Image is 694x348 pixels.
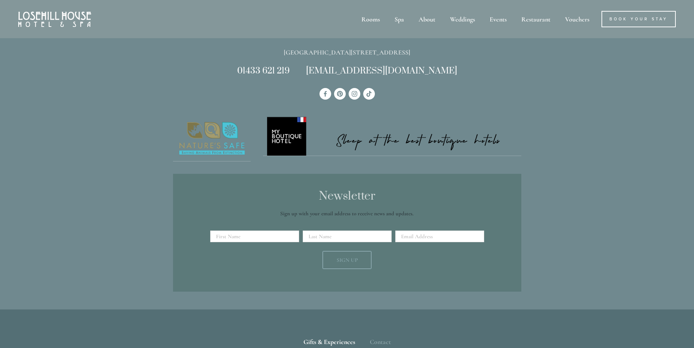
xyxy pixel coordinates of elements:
div: Weddings [443,11,482,27]
div: About [412,11,442,27]
img: Nature's Safe - Logo [173,116,251,161]
input: Last Name [303,231,392,242]
input: Email Address [395,231,484,242]
span: Sign Up [337,257,358,263]
img: My Boutique Hotel - Logo [263,116,521,156]
a: My Boutique Hotel - Logo [263,116,521,156]
a: TikTok [363,88,375,100]
img: Losehill House [18,12,91,27]
a: 01433 621 219 [237,65,290,76]
button: Sign Up [322,251,372,269]
a: Losehill House Hotel & Spa [319,88,331,100]
a: Instagram [349,88,360,100]
span: Gifts & Experiences [303,338,355,346]
div: Restaurant [515,11,557,27]
p: [GEOGRAPHIC_DATA][STREET_ADDRESS] [173,47,521,58]
a: Pinterest [334,88,346,100]
div: Events [483,11,513,27]
a: Vouchers [558,11,596,27]
div: Spa [388,11,411,27]
div: Rooms [355,11,387,27]
p: Sign up with your email address to receive news and updates. [213,209,482,218]
a: [EMAIL_ADDRESS][DOMAIN_NAME] [306,65,457,76]
input: First Name [210,231,299,242]
a: Book Your Stay [601,11,676,27]
h2: Newsletter [213,190,482,203]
